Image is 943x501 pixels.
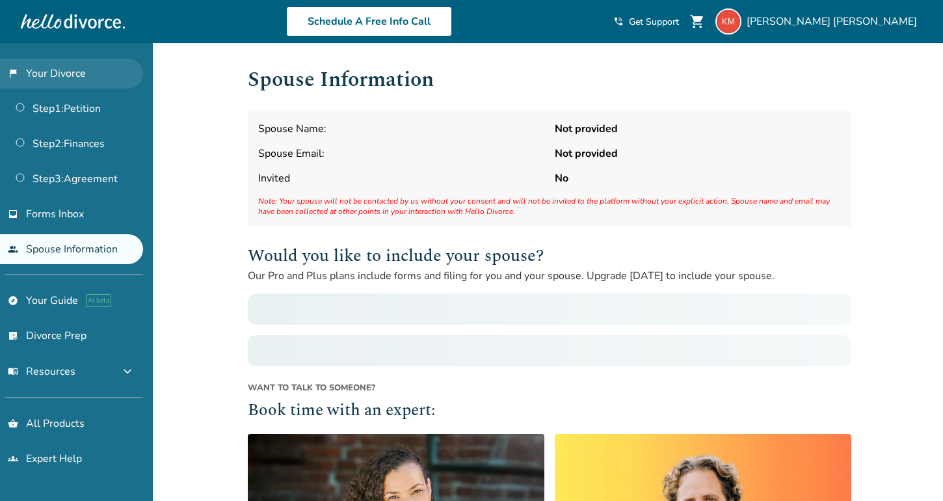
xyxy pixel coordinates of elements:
[8,366,18,377] span: menu_book
[629,16,679,28] span: Get Support
[120,364,135,379] span: expand_more
[8,244,18,254] span: people
[8,364,75,379] span: Resources
[286,7,452,36] a: Schedule A Free Info Call
[258,122,544,136] span: Spouse Name:
[555,171,841,185] strong: No
[747,14,922,29] span: [PERSON_NAME] [PERSON_NAME]
[8,454,18,464] span: groups
[248,243,851,269] h2: Would you like to include your spouse?
[258,171,544,185] span: Invited
[258,196,841,217] span: Note: Your spouse will not be contacted by us without your consent and will not be invited to the...
[86,294,111,307] span: AI beta
[8,295,18,306] span: explore
[248,64,851,96] h1: Spouse Information
[8,418,18,429] span: shopping_basket
[555,146,841,161] strong: Not provided
[248,382,851,394] span: Want to talk to someone?
[613,16,679,28] a: phone_in_talkGet Support
[878,439,943,501] iframe: Chat Widget
[26,207,84,221] span: Forms Inbox
[8,68,18,79] span: flag_2
[8,209,18,219] span: inbox
[258,146,544,161] span: Spouse Email:
[8,331,18,341] span: list_alt_check
[248,269,851,283] p: Our Pro and Plus plans include forms and filing for you and your spouse. Upgrade [DATE] to includ...
[689,14,705,29] span: shopping_cart
[613,16,624,27] span: phone_in_talk
[248,399,851,424] h2: Book time with an expert:
[715,8,741,34] img: kevenunderwater@gmail.com
[555,122,841,136] strong: Not provided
